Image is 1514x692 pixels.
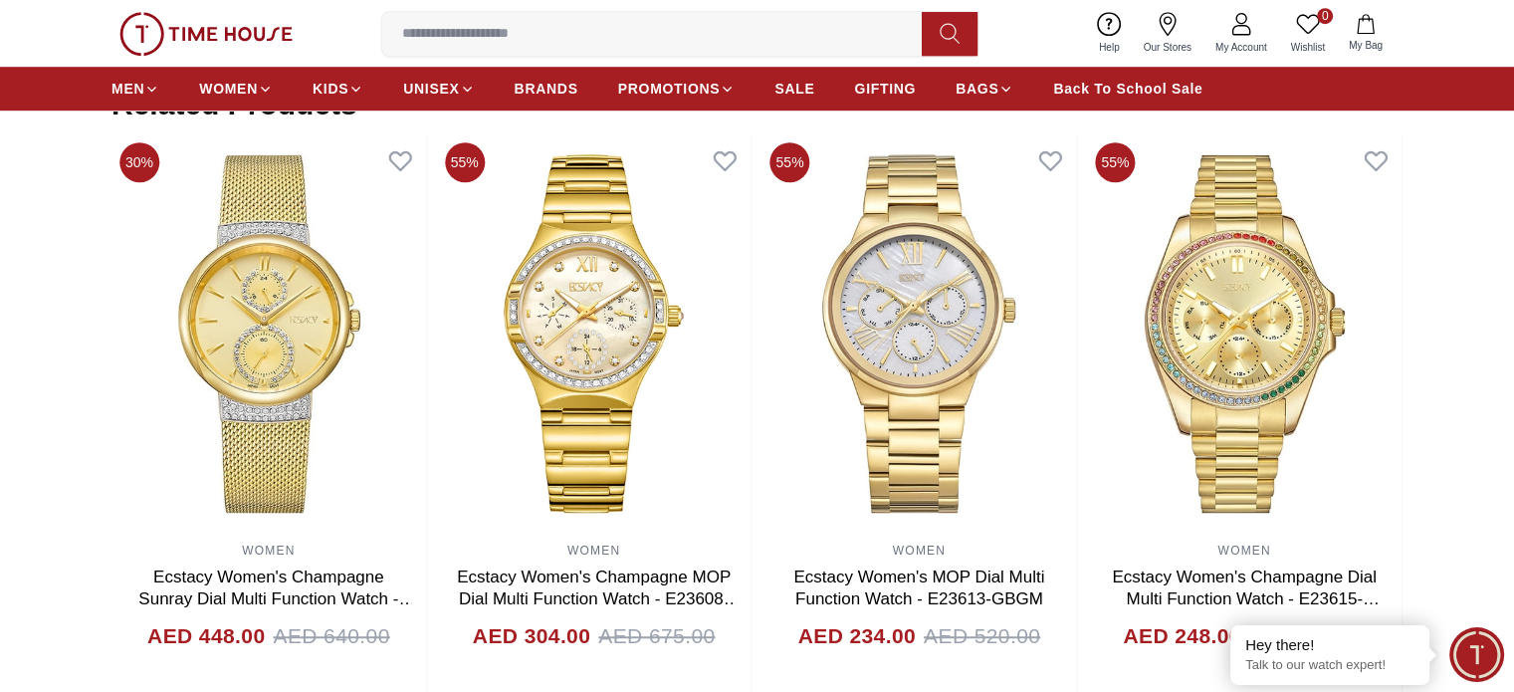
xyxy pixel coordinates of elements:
img: Ecstacy Women's MOP Dial Multi Function Watch - E23613-GBGM [762,134,1077,533]
span: UNISEX [403,79,459,99]
span: 0 [1317,8,1333,24]
span: SALE [774,79,814,99]
span: My Account [1207,40,1275,55]
h4: AED 304.00 [473,620,590,652]
img: Ecstacy Women's Champagne MOP Dial Multi Function Watch - E23608-GBGMC [437,134,752,533]
a: Ecstacy Women's MOP Dial Multi Function Watch - E23613-GBGM [793,568,1044,608]
span: PROMOTIONS [618,79,721,99]
h4: AED 234.00 [798,620,916,652]
a: PROMOTIONS [618,71,736,107]
span: Back To School Sale [1053,79,1202,99]
span: BRANDS [515,79,578,99]
a: BAGS [956,71,1013,107]
span: 55% [445,142,485,182]
a: SALE [774,71,814,107]
a: Help [1087,8,1132,59]
a: Ecstacy Women's Champagne Sunray Dial Multi Function Watch - E23603-GMGC [138,568,415,630]
a: MEN [111,71,159,107]
div: View All [1322,95,1403,115]
h4: AED 448.00 [147,620,265,652]
div: Hey there! [1245,635,1414,655]
span: AED 520.00 [924,620,1040,652]
img: Ecstacy Women's Champagne Sunray Dial Multi Function Watch - E23603-GMGC [111,134,426,533]
a: Our Stores [1132,8,1203,59]
a: Back To School Sale [1053,71,1202,107]
button: My Bag [1337,10,1395,57]
span: KIDS [313,79,348,99]
span: AED 675.00 [598,620,715,652]
a: GIFTING [854,71,916,107]
span: WOMEN [199,79,258,99]
span: BAGS [956,79,998,99]
a: WOMEN [242,544,295,558]
span: Wishlist [1283,40,1333,55]
span: 55% [1095,142,1135,182]
span: AED 550.00 [1249,620,1366,652]
p: Talk to our watch expert! [1245,657,1414,674]
h4: AED 248.00 [1123,620,1240,652]
span: Help [1091,40,1128,55]
a: WOMEN [567,544,620,558]
a: Ecstacy Women's Champagne MOP Dial Multi Function Watch - E23608-GBGMC [457,568,741,630]
span: My Bag [1341,38,1391,53]
img: ... [119,12,293,56]
img: Ecstacy Women's Champagne Dial Multi Function Watch - E23615-GBGC [1087,134,1402,533]
div: Chat Widget [1449,627,1504,682]
span: Our Stores [1136,40,1199,55]
a: WOMEN [199,71,273,107]
a: Ecstacy Women's Champagne Dial Multi Function Watch - E23615-GBGC [1112,568,1380,630]
span: 30% [119,142,159,182]
a: WOMEN [1217,544,1270,558]
a: BRANDS [515,71,578,107]
span: MEN [111,79,144,99]
a: WOMEN [893,544,946,558]
a: 0Wishlist [1279,8,1337,59]
a: KIDS [313,71,363,107]
span: GIFTING [854,79,916,99]
span: AED 640.00 [273,620,389,652]
span: 55% [770,142,810,182]
a: UNISEX [403,71,474,107]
